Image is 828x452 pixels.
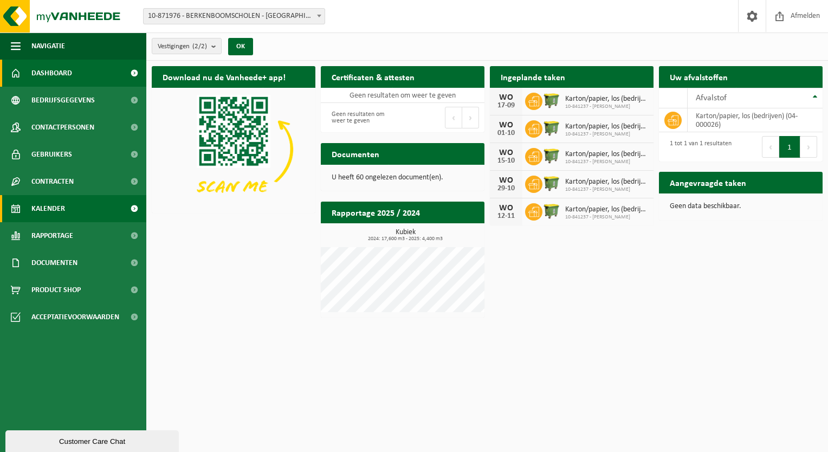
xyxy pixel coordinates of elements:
h2: Ingeplande taken [490,66,576,87]
h2: Certificaten & attesten [321,66,425,87]
button: Next [800,136,817,158]
img: WB-1100-HPE-GN-50 [542,91,561,109]
span: 10-841237 - [PERSON_NAME] [565,104,648,110]
div: 17-09 [495,102,517,109]
span: Karton/papier, los (bedrijven) [565,122,648,131]
button: Vestigingen(2/2) [152,38,222,54]
h3: Kubiek [326,229,484,242]
div: Geen resultaten om weer te geven [326,106,397,130]
span: Karton/papier, los (bedrijven) [565,178,648,186]
div: WO [495,93,517,102]
span: 2024: 17,600 m3 - 2025: 4,400 m3 [326,236,484,242]
count: (2/2) [192,43,207,50]
span: Documenten [31,249,77,276]
a: Bekijk rapportage [404,223,483,244]
span: 10-841237 - [PERSON_NAME] [565,131,648,138]
span: Afvalstof [696,94,727,102]
button: Previous [762,136,779,158]
button: Previous [445,107,462,128]
p: Geen data beschikbaar. [670,203,812,210]
span: Bedrijfsgegevens [31,87,95,114]
span: Dashboard [31,60,72,87]
h2: Download nu de Vanheede+ app! [152,66,296,87]
span: 10-871976 - BERKENBOOMSCHOLEN - SINT-NIKLAAS [144,9,325,24]
button: 1 [779,136,800,158]
span: Vestigingen [158,38,207,55]
div: WO [495,121,517,130]
button: Next [462,107,479,128]
span: Gebruikers [31,141,72,168]
span: 10-841237 - [PERSON_NAME] [565,186,648,193]
button: OK [228,38,253,55]
iframe: chat widget [5,428,181,452]
span: Rapportage [31,222,73,249]
img: WB-1100-HPE-GN-50 [542,174,561,192]
img: WB-1100-HPE-GN-50 [542,146,561,165]
span: Karton/papier, los (bedrijven) [565,95,648,104]
span: Karton/papier, los (bedrijven) [565,205,648,214]
span: 10-871976 - BERKENBOOMSCHOLEN - SINT-NIKLAAS [143,8,325,24]
div: 12-11 [495,212,517,220]
img: WB-1100-HPE-GN-50 [542,202,561,220]
span: Karton/papier, los (bedrijven) [565,150,648,159]
span: Product Shop [31,276,81,304]
span: Navigatie [31,33,65,60]
p: U heeft 60 ongelezen document(en). [332,174,474,182]
td: karton/papier, los (bedrijven) (04-000026) [688,108,823,132]
h2: Rapportage 2025 / 2024 [321,202,431,223]
div: WO [495,204,517,212]
h2: Uw afvalstoffen [659,66,739,87]
span: Contracten [31,168,74,195]
span: Kalender [31,195,65,222]
img: WB-1100-HPE-GN-50 [542,119,561,137]
h2: Documenten [321,143,390,164]
h2: Aangevraagde taken [659,172,757,193]
div: 15-10 [495,157,517,165]
span: Acceptatievoorwaarden [31,304,119,331]
img: Download de VHEPlus App [152,88,315,211]
div: 01-10 [495,130,517,137]
span: 10-841237 - [PERSON_NAME] [565,214,648,221]
span: Contactpersonen [31,114,94,141]
div: 29-10 [495,185,517,192]
span: 10-841237 - [PERSON_NAME] [565,159,648,165]
div: WO [495,176,517,185]
td: Geen resultaten om weer te geven [321,88,484,103]
div: WO [495,148,517,157]
div: 1 tot 1 van 1 resultaten [664,135,732,159]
